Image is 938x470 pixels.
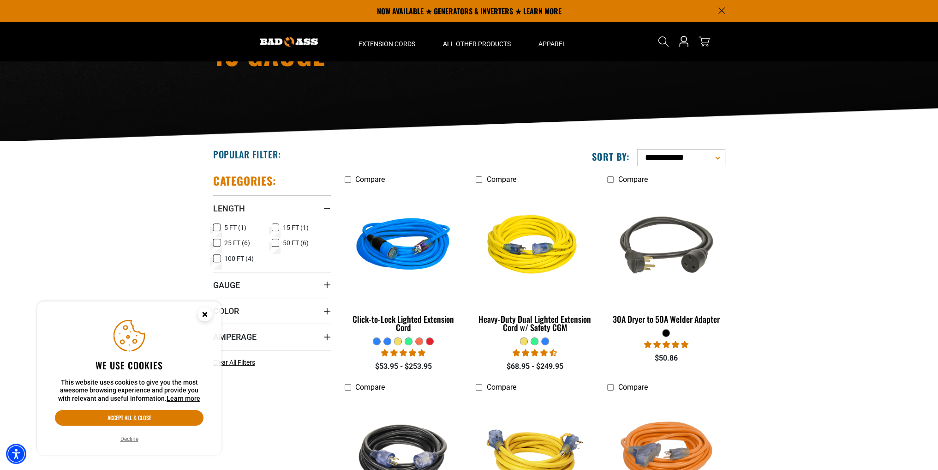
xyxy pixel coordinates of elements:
[443,40,511,48] span: All Other Products
[213,40,550,67] h1: 10 Gauge
[345,315,462,331] div: Click-to-Lock Lighted Extension Cord
[697,36,711,47] a: cart
[37,301,221,456] aside: Cookie Consent
[213,280,240,290] span: Gauge
[345,193,461,299] img: blue
[525,22,580,61] summary: Apparel
[476,315,593,331] div: Heavy-Duty Dual Lighted Extension Cord w/ Safety CGM
[618,383,647,392] span: Compare
[6,444,26,464] div: Accessibility Menu
[486,383,516,392] span: Compare
[118,434,141,444] button: Decline
[486,175,516,184] span: Compare
[381,349,425,357] span: 4.87 stars
[213,306,239,316] span: Color
[188,301,221,330] button: Close this option
[213,195,331,221] summary: Length
[213,358,259,368] a: Clear All Filters
[607,353,725,364] div: $50.86
[213,203,245,214] span: Length
[345,361,462,372] div: $53.95 - $253.95
[213,359,255,366] span: Clear All Filters
[55,359,203,371] h2: We use cookies
[55,410,203,426] button: Accept all & close
[429,22,525,61] summary: All Other Products
[224,240,250,246] span: 25 FT (6)
[355,175,385,184] span: Compare
[355,383,385,392] span: Compare
[283,224,309,231] span: 15 FT (1)
[213,148,281,160] h2: Popular Filter:
[213,324,331,349] summary: Amperage
[345,188,462,337] a: blue Click-to-Lock Lighted Extension Cord
[283,240,309,246] span: 50 FT (6)
[213,298,331,324] summary: Color
[167,395,200,402] a: This website uses cookies to give you the most awesome browsing experience and provide you with r...
[607,188,725,329] a: black 30A Dryer to 50A Welder Adapter
[224,255,254,262] span: 100 FT (4)
[213,331,257,342] span: Amperage
[358,40,415,48] span: Extension Cords
[55,379,203,403] p: This website uses cookies to give you the most awesome browsing experience and provide you with r...
[644,340,688,349] span: 5.00 stars
[260,37,318,47] img: Bad Ass Extension Cords
[656,34,671,49] summary: Search
[592,151,630,163] label: Sort by:
[224,224,246,231] span: 5 FT (1)
[608,193,724,299] img: black
[476,188,593,337] a: yellow Heavy-Duty Dual Lighted Extension Cord w/ Safety CGM
[213,174,277,188] h2: Categories:
[676,22,691,61] a: Open this option
[607,315,725,323] div: 30A Dryer to 50A Welder Adapter
[477,193,593,299] img: yellow
[513,349,557,357] span: 4.64 stars
[476,361,593,372] div: $68.95 - $249.95
[213,272,331,298] summary: Gauge
[618,175,647,184] span: Compare
[345,22,429,61] summary: Extension Cords
[538,40,566,48] span: Apparel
